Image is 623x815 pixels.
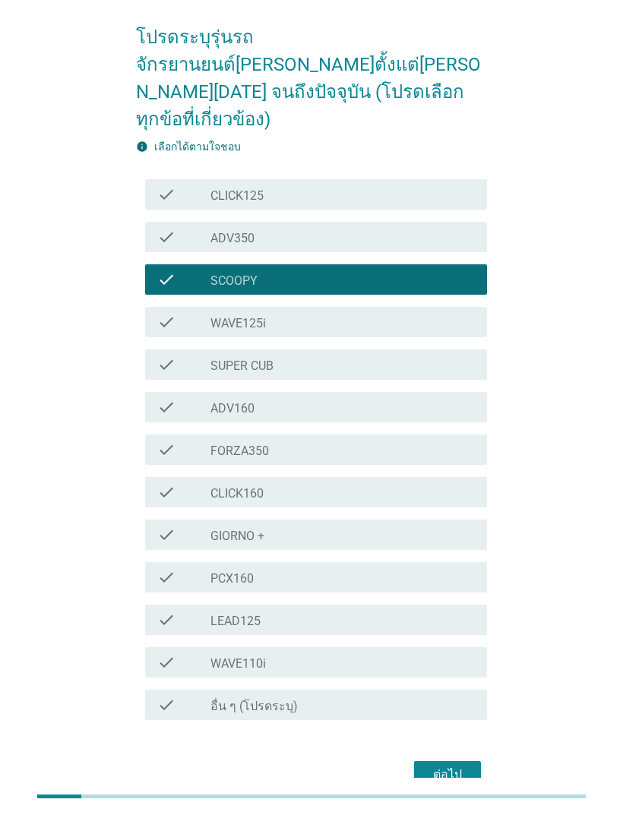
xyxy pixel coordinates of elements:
[136,8,486,133] h2: โปรดระบุรุ่นรถจักรยานยนต์[PERSON_NAME]ตั้งแต่[PERSON_NAME][DATE] จนถึงปัจจุบัน (โปรดเลือกทุกข้อที...
[210,231,255,246] label: ADV350
[157,568,176,586] i: check
[157,653,176,671] i: check
[157,483,176,501] i: check
[210,316,266,331] label: WAVE125i
[154,141,241,153] label: เลือกได้ตามใจชอบ
[210,529,264,544] label: GIORNO +
[210,486,264,501] label: CLICK160
[157,313,176,331] i: check
[157,355,176,374] i: check
[210,444,269,459] label: FORZA350
[157,441,176,459] i: check
[426,766,469,784] div: ต่อไป
[414,761,481,788] button: ต่อไป
[210,699,298,714] label: อื่น ๆ (โปรดระบุ)
[157,611,176,629] i: check
[210,359,274,374] label: SUPER CUB
[210,571,254,586] label: PCX160
[157,696,176,714] i: check
[157,526,176,544] i: check
[136,141,148,153] i: info
[210,273,258,289] label: SCOOPY
[210,656,266,671] label: WAVE110i
[210,188,264,204] label: CLICK125
[157,398,176,416] i: check
[210,614,261,629] label: LEAD125
[210,401,255,416] label: ADV160
[157,228,176,246] i: check
[157,185,176,204] i: check
[157,270,176,289] i: check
